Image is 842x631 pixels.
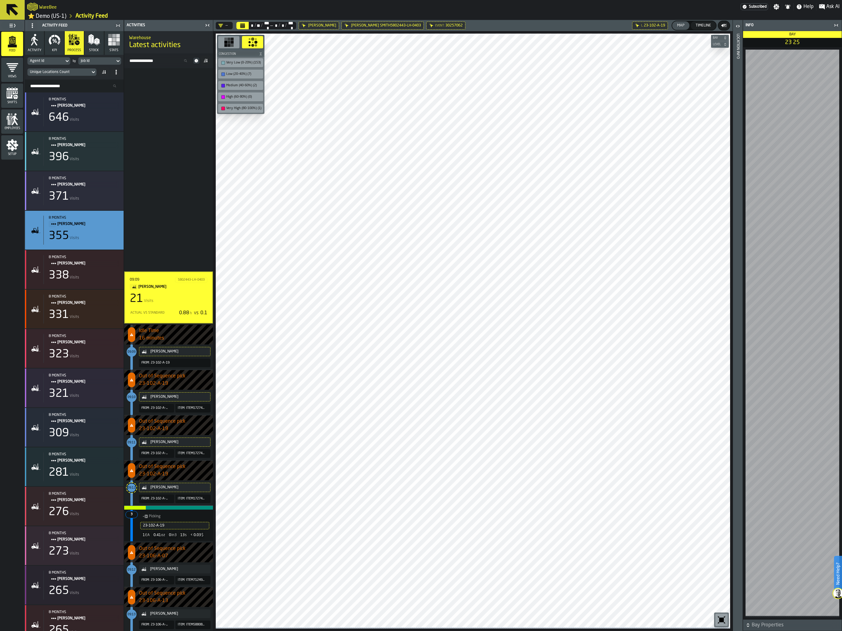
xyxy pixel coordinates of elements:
span: LegendItem [130,480,133,506]
div: Title [49,216,119,227]
span: [PERSON_NAME] [57,142,114,149]
div: Title [49,531,119,543]
div: Start: 28/01/2025, 19:03:43 - End: 04/03/2025, 16:12:19 [49,176,119,181]
div: title-Latest activities [124,31,213,53]
label: button-toggle-Close me [114,22,122,29]
span: [PERSON_NAME] [138,283,202,290]
div: button-toolbar-undefined [217,103,264,114]
div: 8 months [49,610,119,614]
div: Title [49,295,119,306]
a: link-to-/wh/i/103622fe-4b04-4da1-b95f-2619b9c959cc [28,13,66,20]
div: stat- [25,487,124,526]
span: Congestion [218,52,258,56]
div: Start: 04/03/2025, 09:09:36 - End: 04/03/2025, 10:02:40 [130,277,207,283]
span: 23 25 [744,39,840,46]
div: From: [139,622,149,627]
div: 0.88 [179,309,189,317]
div: 8 months [49,255,119,259]
div: StatList-item-Actual vs Standard [130,307,207,318]
button: button-Timeline [691,21,716,30]
div: 273 [49,545,69,558]
button: button-LISA SMITH [139,565,211,573]
div: Title [130,277,207,290]
span: From: [141,578,149,582]
div: Title [49,176,119,188]
div: Activities [125,23,203,27]
a: logo-header [217,615,252,627]
div: Title [49,452,119,464]
div: Item: [175,622,185,627]
span: Item: [178,623,185,626]
span: Shifts [1,101,23,104]
span: [PERSON_NAME] SMITH5802443-LH-0403 [351,23,421,28]
div: stat- [25,171,124,210]
div: 276 [49,506,69,518]
div: Start: 29/01/2025, 13:11:05 - End: 28/02/2025, 13:51:52 [49,571,119,575]
button: button- [711,41,729,47]
button: button- [718,21,730,30]
span: [PERSON_NAME] [57,615,114,622]
span: Visits [70,275,79,280]
div: Low (20-40%) (7) [219,71,262,77]
div: Title [49,255,119,267]
div: Title [49,137,119,149]
h2: Sub Title [39,4,57,10]
button: button- [711,35,729,41]
div: 281 [49,466,69,479]
span: Ask AI [826,3,840,10]
div: Title [49,571,119,582]
div: 321 [49,388,69,400]
div: 8 months [49,571,119,575]
div: Info [744,23,832,27]
span: [PERSON_NAME] [57,339,114,346]
span: Bay [712,36,722,40]
div: 23-102-A-19 [143,523,206,528]
div: Start: 29/01/2025, 07:12:14 - End: 04/03/2025, 15:21:10 [49,216,119,220]
span: [PERSON_NAME] [308,23,336,28]
div: / [278,23,280,28]
div: stat- [25,132,124,171]
div: Item: [175,578,185,582]
span: vs [194,311,198,315]
div: 8 months [49,334,119,338]
span: [PERSON_NAME] [57,576,114,582]
div: 8 months [49,452,119,457]
div: 8 months [49,216,119,220]
div: 09:09 [130,278,174,282]
span: Bay Properties [752,621,840,629]
a: link-to-/wh/i/103622fe-4b04-4da1-b95f-2619b9c959cc/settings/billing [741,3,768,10]
div: 8 months [49,295,119,299]
span: LegendItem [130,415,133,435]
label: button-toggle-Help [794,3,816,10]
span: Visits [144,299,153,303]
span: From: [141,452,149,455]
div: DropdownMenuValue-uniqLocationsCount [30,70,88,74]
div: stat- [124,271,213,324]
div: [PERSON_NAME] [150,349,208,354]
div: 331 [49,309,69,321]
span: Views [1,75,23,78]
span: Visits [70,157,79,161]
div: Title [49,610,119,622]
button: button-LISA SMITH [139,392,211,401]
span: Feed [1,49,23,52]
div: 0.1 [200,309,207,317]
div: Location Info [736,32,740,629]
div: stat- [25,447,124,486]
span: Visits [70,552,79,556]
button: button-LISA SMITH [139,483,211,492]
div: Item [139,347,211,356]
div: 8 months [49,492,119,496]
div: From: [139,578,149,582]
span: Stats [109,48,118,52]
span: Visits [70,433,79,438]
span: Visits [70,315,79,319]
div: stat- [25,526,124,565]
li: menu Feed [1,32,23,56]
div: Start: 29/01/2025, 08:10:17 - End: 04/03/2025, 13:38:44 [49,531,119,535]
label: button-toggle-Ask AI [816,3,842,10]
